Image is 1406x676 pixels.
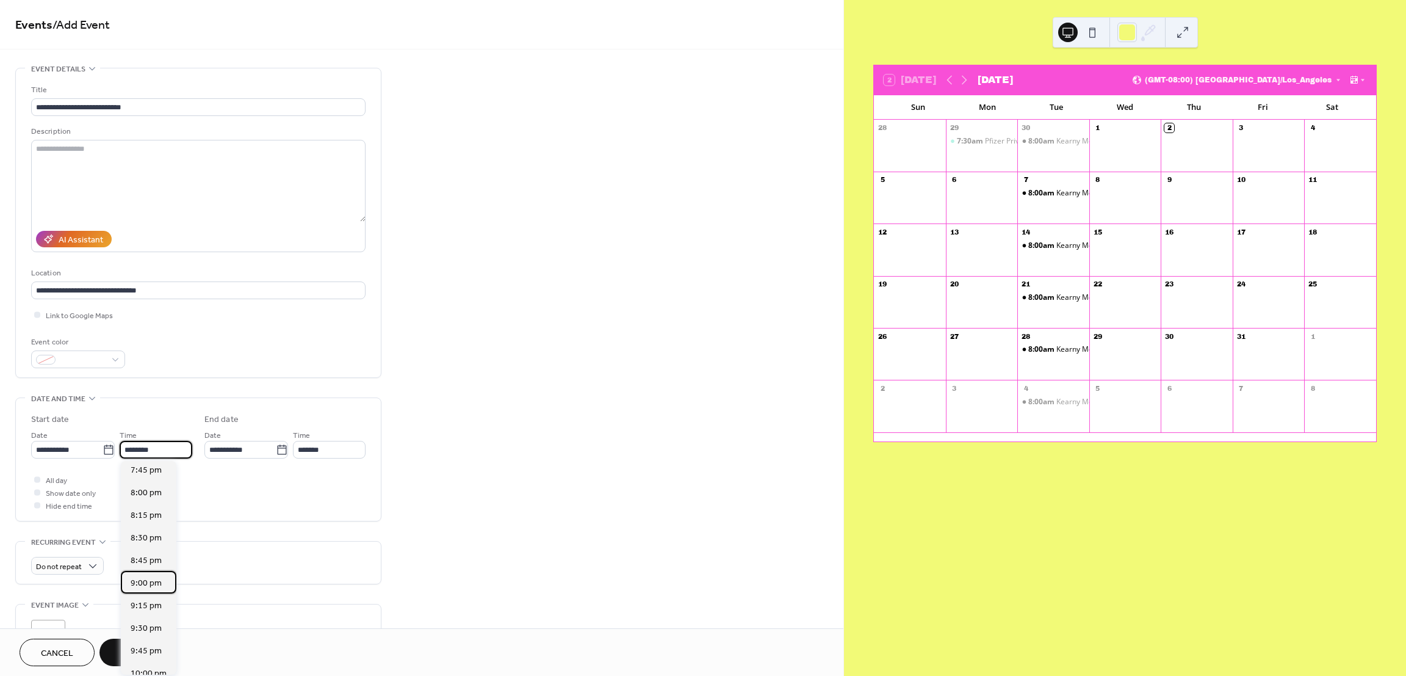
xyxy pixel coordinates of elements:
[131,532,162,545] span: 8:30 pm
[59,234,103,247] div: AI Assistant
[950,175,959,184] div: 6
[1093,280,1102,289] div: 22
[985,136,1051,147] div: Pfizer Private Event
[31,267,363,280] div: Location
[1022,95,1091,120] div: Tue
[52,13,110,37] span: / Add Event
[1056,188,1101,198] div: Kearny Mesa
[878,280,887,289] div: 19
[953,95,1022,120] div: Mon
[31,125,363,138] div: Description
[1017,293,1089,303] div: Kearny Mesa
[1017,188,1089,198] div: Kearny Mesa
[1297,95,1366,120] div: Sat
[1164,123,1173,133] div: 2
[1159,95,1228,120] div: Thu
[1017,136,1089,147] div: Kearny Mesa
[15,13,52,37] a: Events
[1093,383,1102,393] div: 5
[1021,332,1030,341] div: 28
[950,123,959,133] div: 29
[1028,241,1056,251] span: 8:00am
[1091,95,1159,120] div: Wed
[1056,293,1101,303] div: Kearny Mesa
[1236,227,1246,236] div: 17
[1017,397,1089,407] div: Kearny Mesa
[1028,344,1056,355] span: 8:00am
[131,622,162,635] span: 9:30 pm
[1093,123,1102,133] div: 1
[31,599,79,612] span: Event image
[131,554,162,567] span: 8:45 pm
[31,413,69,426] div: Start date
[31,63,85,76] span: Event details
[131,509,162,522] span: 8:15 pm
[1308,175,1317,184] div: 11
[31,620,65,654] div: ;
[99,639,162,666] button: Save
[41,647,73,660] span: Cancel
[1021,175,1030,184] div: 7
[36,231,112,247] button: AI Assistant
[1021,383,1030,393] div: 4
[1164,175,1173,184] div: 9
[1308,280,1317,289] div: 25
[1164,227,1173,236] div: 16
[946,136,1018,147] div: Pfizer Private Event
[1308,383,1317,393] div: 8
[950,383,959,393] div: 3
[878,383,887,393] div: 2
[1236,175,1246,184] div: 10
[1056,344,1101,355] div: Kearny Mesa
[204,413,239,426] div: End date
[1228,95,1297,120] div: Fri
[1308,227,1317,236] div: 18
[1164,280,1173,289] div: 23
[131,464,162,477] span: 7:45 pm
[957,136,985,147] span: 7:30am
[293,429,310,442] span: Time
[31,536,96,549] span: Recurring event
[120,429,137,442] span: Time
[1056,241,1101,251] div: Kearny Mesa
[46,310,113,322] span: Link to Google Maps
[1145,76,1332,84] span: (GMT-08:00) [GEOGRAPHIC_DATA]/Los_Angeles
[1028,188,1056,198] span: 8:00am
[878,175,887,184] div: 5
[950,332,959,341] div: 27
[131,577,162,590] span: 9:00 pm
[31,393,85,405] span: Date and time
[1056,397,1101,407] div: Kearny Mesa
[1236,123,1246,133] div: 3
[1028,397,1056,407] span: 8:00am
[950,227,959,236] div: 13
[950,280,959,289] div: 20
[878,332,887,341] div: 26
[46,487,96,500] span: Show date only
[1017,241,1089,251] div: Kearny Mesa
[36,560,82,574] span: Do not repeat
[131,487,162,500] span: 8:00 pm
[1236,383,1246,393] div: 7
[1164,383,1173,393] div: 6
[978,73,1013,87] div: [DATE]
[1308,332,1317,341] div: 1
[1093,227,1102,236] div: 15
[1093,332,1102,341] div: 29
[46,474,67,487] span: All day
[46,500,92,513] span: Hide end time
[1021,280,1030,289] div: 21
[1236,280,1246,289] div: 24
[31,336,123,349] div: Event color
[20,639,95,666] button: Cancel
[31,429,48,442] span: Date
[1164,332,1173,341] div: 30
[1017,344,1089,355] div: Kearny Mesa
[1021,123,1030,133] div: 30
[1028,293,1056,303] span: 8:00am
[1308,123,1317,133] div: 4
[1021,227,1030,236] div: 14
[1236,332,1246,341] div: 31
[878,227,887,236] div: 12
